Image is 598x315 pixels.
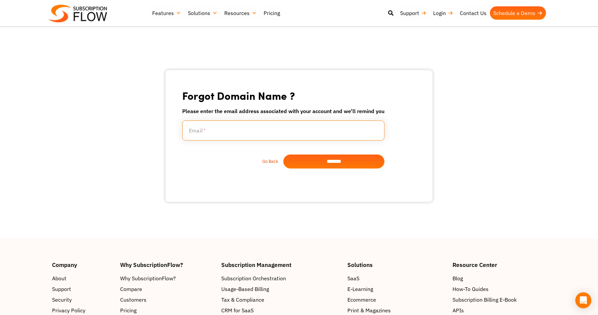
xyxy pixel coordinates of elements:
[221,285,269,293] span: Usage-Based Billing
[221,274,341,282] a: Subscription Orchestration
[430,6,457,20] a: Login
[347,262,446,268] h4: Solutions
[52,306,85,314] span: Privacy Policy
[182,158,283,165] a: Go Back
[182,107,384,115] h6: Please enter the email address associated with your account and we’ll remind you
[120,274,176,282] span: Why SubscriptionFlow?
[120,306,215,314] a: Pricing
[221,274,286,282] span: Subscription Orchestration
[120,285,215,293] a: Compare
[221,6,260,20] a: Resources
[221,262,341,268] h4: Subscription Management
[52,274,113,282] a: About
[347,296,376,304] span: Ecommerce
[347,285,446,293] a: E-Learning
[120,262,215,268] h4: Why SubscriptionFlow?
[453,296,517,304] span: Subscription Billing E-Book
[52,296,72,304] span: Security
[397,6,430,20] a: Support
[120,296,146,304] span: Customers
[52,274,66,282] span: About
[120,296,215,304] a: Customers
[221,306,254,314] span: CRM for SaaS
[120,274,215,282] a: Why SubscriptionFlow?
[221,285,341,293] a: Usage-Based Billing
[182,89,384,102] h2: Forgot Domain Name ?
[490,6,546,20] a: Schedule a Demo
[221,296,341,304] a: Tax & Compliance
[453,274,463,282] span: Blog
[260,6,283,20] a: Pricing
[347,306,446,314] a: Print & Magazines
[185,6,221,20] a: Solutions
[347,274,446,282] a: SaaS
[347,274,359,282] span: SaaS
[575,292,591,308] div: Open Intercom Messenger
[52,285,113,293] a: Support
[52,262,113,268] h4: Company
[49,5,107,22] img: Subscriptionflow
[453,306,464,314] span: APIs
[347,285,373,293] span: E-Learning
[453,262,546,268] h4: Resource Center
[453,274,546,282] a: Blog
[52,296,113,304] a: Security
[52,285,71,293] span: Support
[221,306,341,314] a: CRM for SaaS
[457,6,490,20] a: Contact Us
[453,285,489,293] span: How-To Guides
[120,306,136,314] span: Pricing
[149,6,185,20] a: Features
[52,306,113,314] a: Privacy Policy
[120,285,142,293] span: Compare
[453,296,546,304] a: Subscription Billing E-Book
[453,285,546,293] a: How-To Guides
[221,296,264,304] span: Tax & Compliance
[347,306,391,314] span: Print & Magazines
[453,306,546,314] a: APIs
[347,296,446,304] a: Ecommerce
